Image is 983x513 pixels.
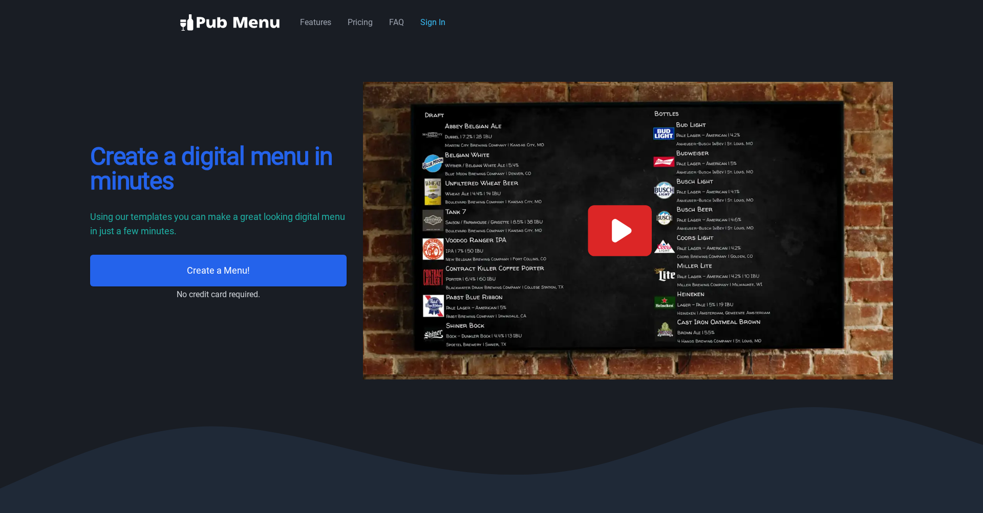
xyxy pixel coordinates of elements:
a: Create a Menu! [90,255,347,286]
span: Using our templates you can make a great looking digital menu in just a few minutes. [90,211,345,236]
a: Features [300,17,331,27]
a: Pricing [348,17,373,27]
a: FAQ [389,17,404,27]
nav: Global [180,12,803,33]
div: No credit card required. [177,288,260,301]
a: Sign In [420,17,445,27]
span: Create a digital menu in minutes [90,142,332,195]
img: logo [180,14,280,31]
